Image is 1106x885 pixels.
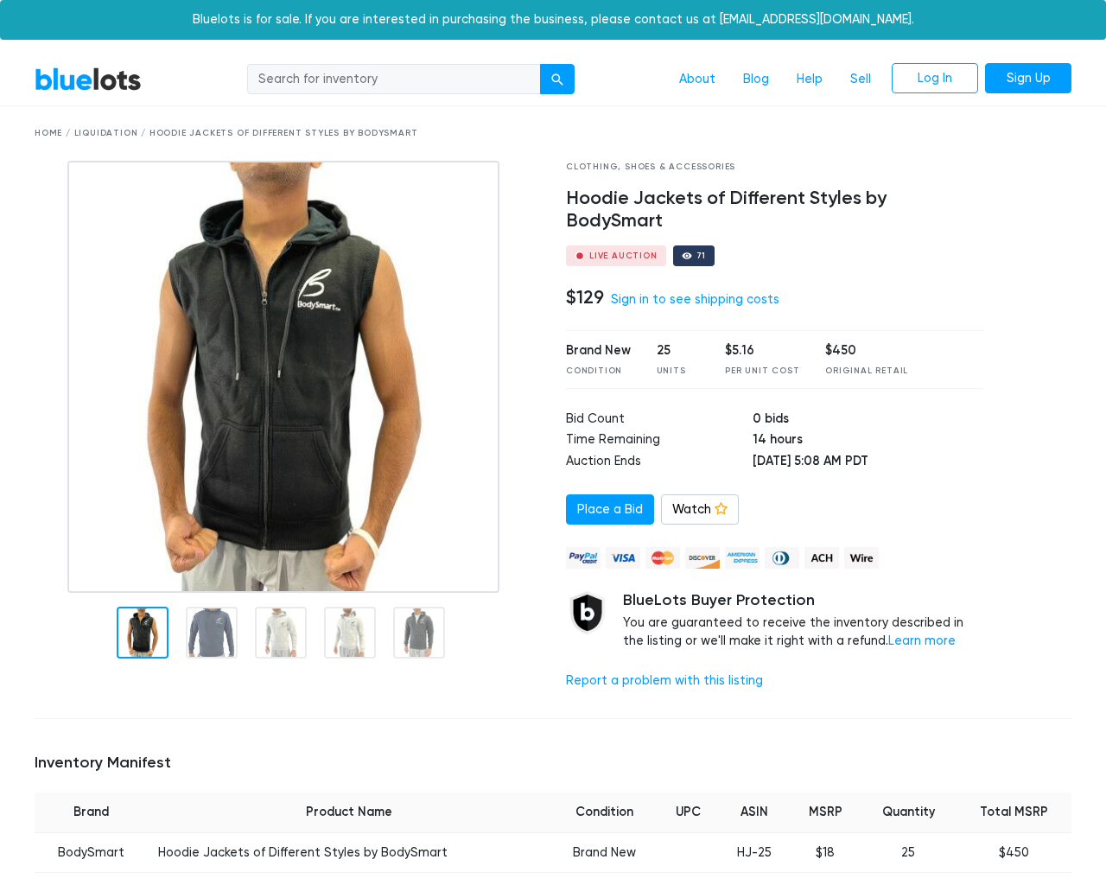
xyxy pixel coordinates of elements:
a: Help [783,63,836,96]
td: Time Remaining [566,430,753,452]
td: 25 [861,832,956,873]
img: ach-b7992fed28a4f97f893c574229be66187b9afb3f1a8d16a4691d3d3140a8ab00.png [804,547,839,569]
a: About [665,63,729,96]
th: ASIN [718,793,790,832]
a: BlueLots [35,67,142,92]
img: diners_club-c48f30131b33b1bb0e5d0e2dbd43a8bea4cb12cb2961413e2f4250e06c020426.png [765,547,799,569]
th: Product Name [148,793,550,832]
img: american_express-ae2a9f97a040b4b41f6397f7637041a5861d5f99d0716c09922aba4e24c8547d.png [725,547,760,569]
a: Sell [836,63,885,96]
div: $5.16 [725,341,799,360]
img: paypal_credit-80455e56f6e1299e8d57f40c0dcee7b8cd4ae79b9eccbfc37e2480457ba36de9.png [566,547,601,569]
div: You are guaranteed to receive the inventory described in the listing or we'll make it right with ... [623,591,983,651]
div: Brand New [566,341,631,360]
a: Log In [892,63,978,94]
td: [DATE] 5:08 AM PDT [753,452,982,474]
a: Sign in to see shipping costs [611,292,779,307]
th: Total MSRP [956,793,1071,832]
td: BodySmart [35,832,148,873]
td: Hoodie Jackets of Different Styles by BodySmart [148,832,550,873]
th: Quantity [861,793,956,832]
input: Search for inventory [247,64,541,95]
td: Brand New [550,832,659,873]
a: Report a problem with this listing [566,673,763,688]
img: visa-79caf175f036a155110d1892330093d4c38f53c55c9ec9e2c3a54a56571784bb.png [606,547,640,569]
div: Clothing, Shoes & Accessories [566,161,983,174]
div: Units [657,365,700,378]
td: Auction Ends [566,452,753,474]
div: $450 [825,341,908,360]
a: Blog [729,63,783,96]
th: Brand [35,793,148,832]
td: Bid Count [566,410,753,431]
td: $18 [790,832,861,873]
div: Original Retail [825,365,908,378]
th: MSRP [790,793,861,832]
div: 71 [696,251,707,260]
th: UPC [659,793,719,832]
div: Condition [566,365,631,378]
a: Watch [661,494,739,525]
h5: Inventory Manifest [35,754,1071,773]
a: Sign Up [985,63,1071,94]
div: Live Auction [589,251,658,260]
td: 14 hours [753,430,982,452]
div: Per Unit Cost [725,365,799,378]
th: Condition [550,793,659,832]
img: mastercard-42073d1d8d11d6635de4c079ffdb20a4f30a903dc55d1612383a1b395dd17f39.png [645,547,680,569]
td: HJ-25 [718,832,790,873]
div: 25 [657,341,700,360]
a: Place a Bid [566,494,654,525]
h5: BlueLots Buyer Protection [623,591,983,610]
img: wire-908396882fe19aaaffefbd8e17b12f2f29708bd78693273c0e28e3a24408487f.png [844,547,879,569]
h4: Hoodie Jackets of Different Styles by BodySmart [566,188,983,232]
img: discover-82be18ecfda2d062aad2762c1ca80e2d36a4073d45c9e0ffae68cd515fbd3d32.png [685,547,720,569]
div: Home / Liquidation / Hoodie Jackets of Different Styles by BodySmart [35,127,1071,140]
td: $450 [956,832,1071,873]
img: buyer_protection_shield-3b65640a83011c7d3ede35a8e5a80bfdfaa6a97447f0071c1475b91a4b0b3d01.png [566,591,609,634]
td: 0 bids [753,410,982,431]
a: Learn more [888,634,956,648]
img: c8f7a649-c8ce-4ccf-b6a2-faa10999af5c-1705697217.jpg [67,161,499,593]
h4: $129 [566,286,604,309]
